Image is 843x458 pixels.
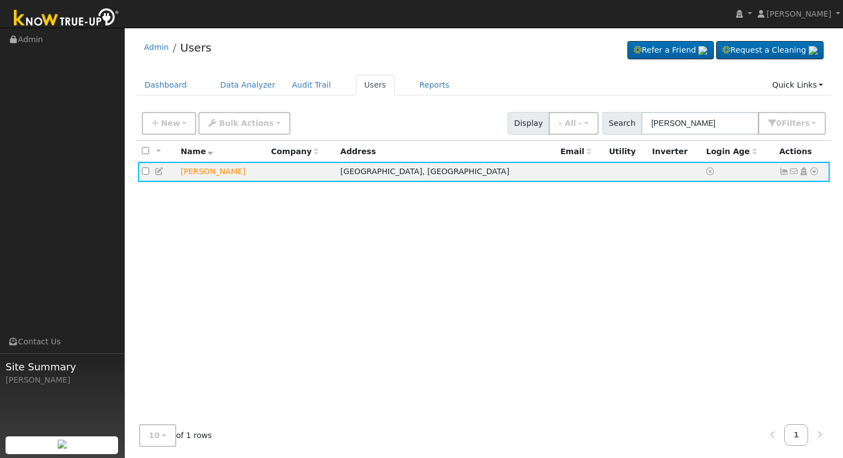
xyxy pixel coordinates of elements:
td: Lead [177,162,267,182]
a: Data Analyzer [212,75,284,95]
span: Name [181,147,213,156]
i: No email address [789,167,799,175]
a: Refer a Friend [627,41,714,60]
button: New [142,112,197,135]
span: Days since last login [706,147,757,156]
span: Search [602,112,642,135]
a: Dashboard [136,75,196,95]
span: of 1 rows [139,424,212,447]
a: Other actions [809,166,819,177]
img: Know True-Up [8,6,125,31]
span: s [805,119,809,128]
td: [GEOGRAPHIC_DATA], [GEOGRAPHIC_DATA] [336,162,556,182]
a: No login access [706,167,716,176]
button: - All - [549,112,599,135]
a: Audit Trail [284,75,339,95]
span: 10 [149,431,160,440]
span: Email [560,147,591,156]
img: retrieve [58,440,67,449]
a: 1 [784,424,809,446]
span: Filter [781,119,810,128]
a: Login As [799,167,809,176]
a: Not connected [779,167,789,176]
div: [PERSON_NAME] [6,374,119,386]
span: New [161,119,180,128]
span: Site Summary [6,359,119,374]
a: Users [180,41,211,54]
a: Request a Cleaning [716,41,824,60]
a: Quick Links [764,75,831,95]
a: Edit User [155,167,165,176]
input: Search [641,112,759,135]
button: 0Filters [758,112,826,135]
img: retrieve [698,46,707,55]
img: retrieve [809,46,818,55]
a: Reports [411,75,458,95]
div: Inverter [652,146,698,157]
a: Users [356,75,395,95]
a: Admin [144,43,169,52]
span: [PERSON_NAME] [767,9,831,18]
span: Bulk Actions [219,119,274,128]
div: Actions [779,146,826,157]
div: Utility [609,146,645,157]
span: Display [508,112,549,135]
div: Address [340,146,553,157]
span: Company name [271,147,319,156]
button: Bulk Actions [198,112,290,135]
button: 10 [139,424,176,447]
